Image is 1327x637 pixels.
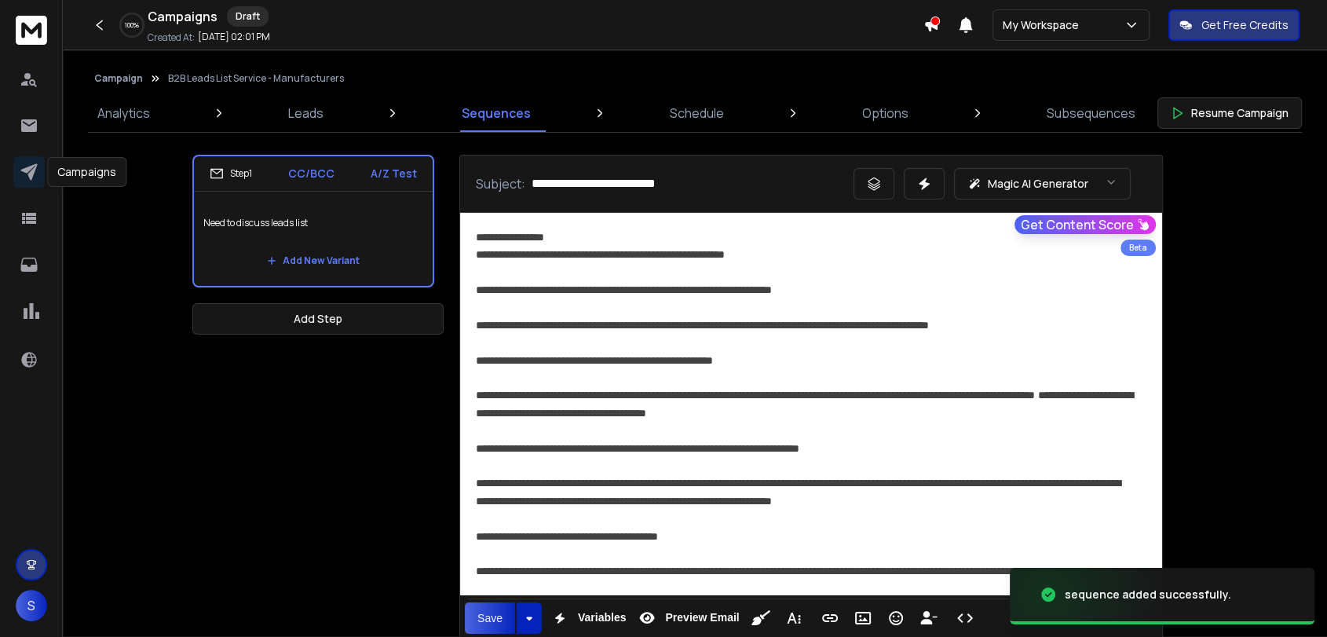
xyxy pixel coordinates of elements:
[227,6,269,27] div: Draft
[848,602,878,634] button: Insert Image (Ctrl+P)
[575,611,630,624] span: Variables
[192,303,444,335] button: Add Step
[476,174,525,193] p: Subject:
[279,94,333,132] a: Leads
[853,94,918,132] a: Options
[1168,9,1300,41] button: Get Free Credits
[254,245,372,276] button: Add New Variant
[97,104,150,123] p: Analytics
[198,31,270,43] p: [DATE] 02:01 PM
[192,155,434,287] li: Step1CC/BCCA/Z TestNeed to discuss leads listAdd New Variant
[862,104,908,123] p: Options
[94,72,143,85] button: Campaign
[465,602,515,634] button: Save
[1201,17,1289,33] p: Get Free Credits
[452,94,540,132] a: Sequences
[954,168,1131,200] button: Magic AI Generator
[288,166,334,181] p: CC/BCC
[1065,587,1231,602] div: sequence added successfully.
[203,201,423,245] p: Need to discuss leads list
[670,104,724,123] p: Schedule
[288,104,324,123] p: Leads
[210,167,252,181] div: Step 1
[988,176,1088,192] p: Magic AI Generator
[148,7,218,26] h1: Campaigns
[371,166,417,181] p: A/Z Test
[16,590,47,621] button: S
[462,104,531,123] p: Sequences
[1120,240,1156,256] div: Beta
[1037,94,1145,132] a: Subsequences
[881,602,911,634] button: Emoticons
[545,602,630,634] button: Variables
[47,157,126,187] div: Campaigns
[168,72,344,85] p: B2B Leads List Service - Manufacturers
[1014,215,1156,234] button: Get Content Score
[1157,97,1302,129] button: Resume Campaign
[88,94,159,132] a: Analytics
[125,20,139,30] p: 100 %
[779,602,809,634] button: More Text
[1003,17,1085,33] p: My Workspace
[660,94,733,132] a: Schedule
[815,602,845,634] button: Insert Link (Ctrl+K)
[950,602,980,634] button: Code View
[1047,104,1135,123] p: Subsequences
[914,602,944,634] button: Insert Unsubscribe Link
[632,602,742,634] button: Preview Email
[662,611,742,624] span: Preview Email
[746,602,776,634] button: Clean HTML
[148,31,195,44] p: Created At:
